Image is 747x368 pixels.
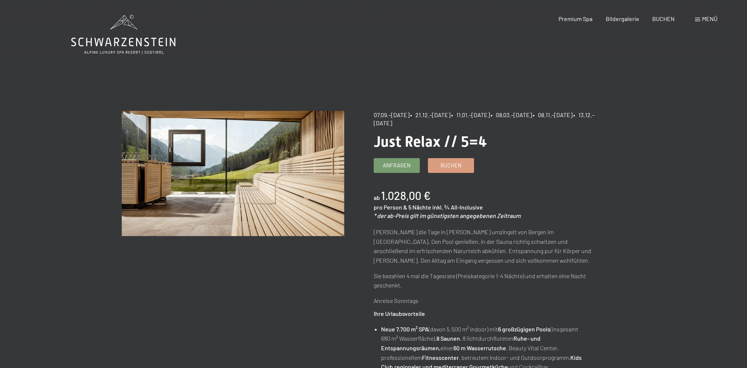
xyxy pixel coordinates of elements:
[558,15,592,22] a: Premium Spa
[451,111,490,118] span: • 11.01.–[DATE]
[491,111,532,118] span: • 08.03.–[DATE]
[453,344,506,351] strong: 60 m Wasserrutsche
[374,212,521,219] em: * der ab-Preis gilt im günstigsten angegebenen Zeitraum
[432,204,483,211] span: inkl. ¾ All-Inclusive
[408,204,431,211] span: 5 Nächte
[436,335,460,342] strong: 8 Saunen
[374,133,487,150] span: Just Relax // 5=4
[428,159,474,173] a: Buchen
[383,161,411,169] span: Anfragen
[702,15,717,22] span: Menü
[422,354,459,361] strong: Fitnesscenter
[410,111,450,118] span: • 21.12.–[DATE]
[498,326,550,333] strong: 6 großzügigen Pools
[374,296,596,306] p: Anreise Sonntags
[374,204,407,211] span: pro Person &
[381,326,429,333] strong: Neue 7.700 m² SPA
[374,159,419,173] a: Anfragen
[652,15,675,22] a: BUCHEN
[374,310,425,317] strong: Ihre Urlaubsvorteile
[374,271,596,290] p: Sie bezahlen 4 mal die Tagesrate (Preiskategorie 1-4 Nächte) und erhalten eine Nacht geschenkt.
[122,111,344,236] img: Just Relax // 5=4
[374,111,409,118] span: 07.09.–[DATE]
[374,194,380,201] span: ab
[381,189,430,202] b: 1.028,00 €
[533,111,573,118] span: • 08.11.–[DATE]
[374,227,596,265] p: [PERSON_NAME] die Tage in [PERSON_NAME] umzingelt von Bergen im [GEOGRAPHIC_DATA]. Den Pool genie...
[440,161,461,169] span: Buchen
[606,15,639,22] a: Bildergalerie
